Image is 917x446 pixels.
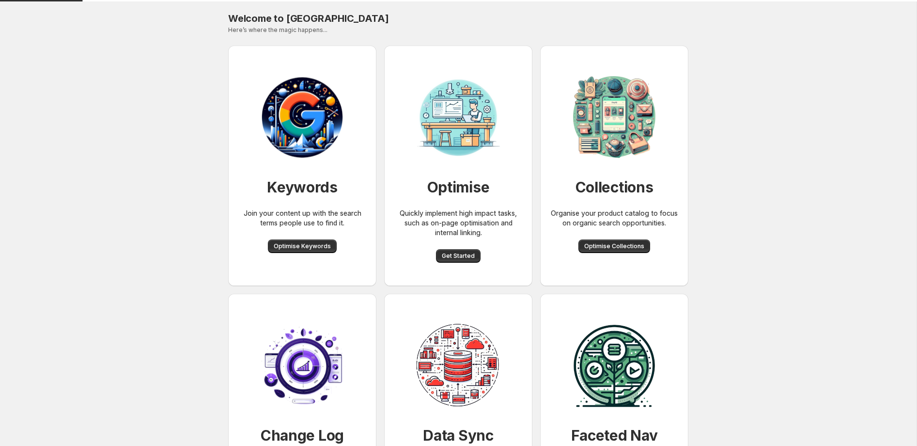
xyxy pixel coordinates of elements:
[228,13,389,24] span: Welcome to [GEOGRAPHIC_DATA]
[228,26,688,34] p: Here’s where the magic happens...
[274,242,331,250] span: Optimise Keywords
[566,69,663,166] img: Collection organisation for SEO
[254,69,351,166] img: Workbench for SEO
[548,208,681,228] p: Organise your product catalog to focus on organic search opportunities.
[575,177,653,197] h1: Collections
[254,317,351,414] img: Change log to view optimisations
[267,177,338,197] h1: Keywords
[566,317,663,414] img: Facet management for SEO of collections
[392,208,525,238] p: Quickly implement high impact tasks, such as on-page optimisation and internal linking.
[410,69,507,166] img: Workbench for SEO
[442,252,475,260] span: Get Started
[578,239,650,253] button: Optimise Collections
[584,242,644,250] span: Optimise Collections
[268,239,337,253] button: Optimise Keywords
[410,317,507,414] img: Data sycning from Shopify
[261,426,344,445] h1: Change Log
[436,249,481,263] button: Get Started
[427,177,490,197] h1: Optimise
[236,208,369,228] p: Join your content up with the search terms people use to find it.
[423,426,493,445] h1: Data Sync
[571,426,658,445] h1: Faceted Nav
